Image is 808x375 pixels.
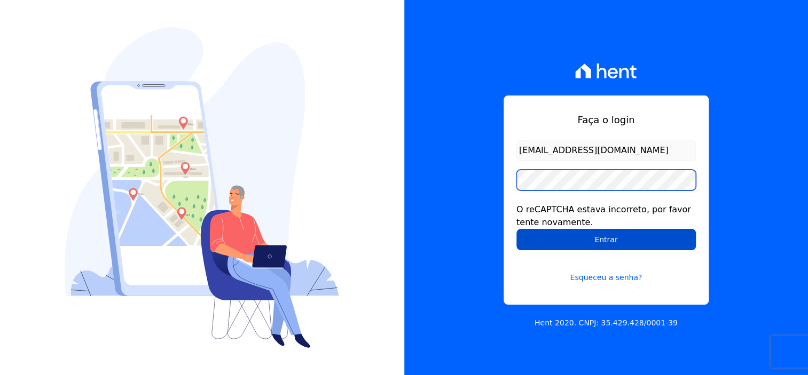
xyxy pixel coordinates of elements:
h1: Faça o login [516,113,696,127]
input: Entrar [516,229,696,250]
a: Esqueceu a senha? [516,259,696,283]
img: Login [65,27,339,348]
div: O reCAPTCHA estava incorreto, por favor tente novamente. [516,203,696,229]
input: Email [516,140,696,161]
p: Hent 2020. CNPJ: 35.429.428/0001-39 [535,317,678,329]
